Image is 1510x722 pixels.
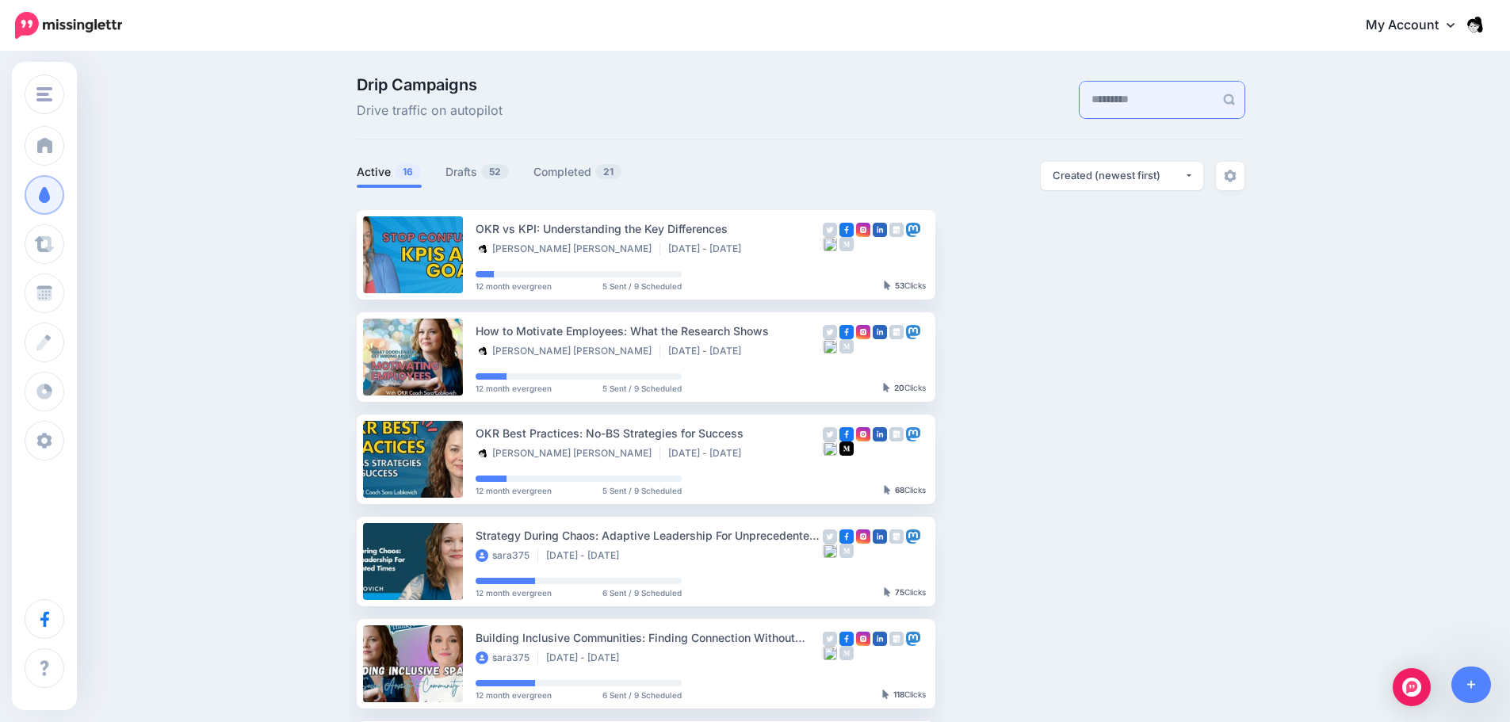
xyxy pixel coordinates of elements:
[476,345,660,357] li: [PERSON_NAME] [PERSON_NAME]
[839,339,854,353] img: medium-grey-square.png
[395,164,421,179] span: 16
[873,223,887,237] img: linkedin-square.png
[893,690,904,699] b: 118
[856,223,870,237] img: instagram-square.png
[476,447,660,460] li: [PERSON_NAME] [PERSON_NAME]
[476,384,552,392] span: 12 month evergreen
[533,162,622,181] a: Completed21
[1053,168,1184,183] div: Created (newest first)
[36,87,52,101] img: menu.png
[602,487,682,495] span: 5 Sent / 9 Scheduled
[884,486,926,495] div: Clicks
[476,651,538,664] li: sara375
[882,690,926,700] div: Clicks
[889,325,904,339] img: google_business-grey-square.png
[839,441,854,456] img: medium-square.png
[823,223,837,237] img: twitter-grey-square.png
[889,427,904,441] img: google_business-grey-square.png
[1224,170,1237,182] img: settings-grey.png
[546,651,627,664] li: [DATE] - [DATE]
[873,529,887,544] img: linkedin-square.png
[476,282,552,290] span: 12 month evergreen
[602,282,682,290] span: 5 Sent / 9 Scheduled
[1350,6,1486,45] a: My Account
[889,632,904,646] img: google_business-grey-square.png
[884,281,926,291] div: Clicks
[476,243,660,255] li: [PERSON_NAME] [PERSON_NAME]
[823,237,837,251] img: bluesky-square.png
[476,526,823,544] div: Strategy During Chaos: Adaptive Leadership For Unprecedented Times
[595,164,621,179] span: 21
[357,162,422,181] a: Active16
[856,632,870,646] img: instagram-square.png
[602,384,682,392] span: 5 Sent / 9 Scheduled
[602,589,682,597] span: 6 Sent / 9 Scheduled
[883,384,926,393] div: Clicks
[895,485,904,495] b: 68
[546,549,627,562] li: [DATE] - [DATE]
[476,691,552,699] span: 12 month evergreen
[856,529,870,544] img: instagram-square.png
[823,646,837,660] img: bluesky-square.png
[823,441,837,456] img: bluesky-square.png
[906,325,920,339] img: mastodon-square.png
[823,339,837,353] img: bluesky-square.png
[476,424,823,442] div: OKR Best Practices: No-BS Strategies for Success
[823,632,837,646] img: twitter-grey-square.png
[873,632,887,646] img: linkedin-square.png
[668,447,749,460] li: [DATE] - [DATE]
[856,325,870,339] img: instagram-square.png
[476,628,823,647] div: Building Inclusive Communities: Finding Connection Without [MEDICAL_DATA]
[882,690,889,699] img: pointer-grey-darker.png
[873,427,887,441] img: linkedin-square.png
[889,529,904,544] img: google_business-grey-square.png
[894,383,904,392] b: 20
[823,427,837,441] img: twitter-grey-square.png
[1223,94,1235,105] img: search-grey-6.png
[668,243,749,255] li: [DATE] - [DATE]
[839,632,854,646] img: facebook-square.png
[476,589,552,597] span: 12 month evergreen
[839,646,854,660] img: medium-grey-square.png
[823,325,837,339] img: twitter-grey-square.png
[839,223,854,237] img: facebook-square.png
[1041,162,1203,190] button: Created (newest first)
[602,691,682,699] span: 6 Sent / 9 Scheduled
[823,544,837,558] img: bluesky-square.png
[906,223,920,237] img: mastodon-square.png
[445,162,510,181] a: Drafts52
[884,588,926,598] div: Clicks
[1393,668,1431,706] div: Open Intercom Messenger
[895,587,904,597] b: 75
[856,427,870,441] img: instagram-square.png
[476,487,552,495] span: 12 month evergreen
[839,237,854,251] img: medium-grey-square.png
[839,325,854,339] img: facebook-square.png
[906,427,920,441] img: mastodon-square.png
[906,632,920,646] img: mastodon-square.png
[476,549,538,562] li: sara375
[823,529,837,544] img: twitter-grey-square.png
[839,427,854,441] img: facebook-square.png
[668,345,749,357] li: [DATE] - [DATE]
[884,281,891,290] img: pointer-grey-darker.png
[839,529,854,544] img: facebook-square.png
[481,164,509,179] span: 52
[476,322,823,340] div: How to Motivate Employees: What the Research Shows
[884,485,891,495] img: pointer-grey-darker.png
[889,223,904,237] img: google_business-grey-square.png
[839,544,854,558] img: medium-grey-square.png
[895,281,904,290] b: 53
[873,325,887,339] img: linkedin-square.png
[884,587,891,597] img: pointer-grey-darker.png
[476,220,823,238] div: OKR vs KPI: Understanding the Key Differences
[357,77,503,93] span: Drip Campaigns
[883,383,890,392] img: pointer-grey-darker.png
[906,529,920,544] img: mastodon-square.png
[357,101,503,121] span: Drive traffic on autopilot
[15,12,122,39] img: Missinglettr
